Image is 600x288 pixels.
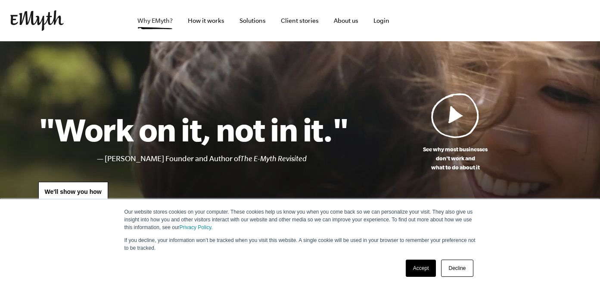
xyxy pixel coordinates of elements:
a: Privacy Policy [180,224,211,230]
span: We'll show you how [45,188,102,195]
iframe: Embedded CTA [499,11,590,30]
img: Play Video [431,93,479,138]
p: Our website stores cookies on your computer. These cookies help us know you when you come back so... [124,208,476,231]
a: Decline [441,260,473,277]
a: See why most businessesdon't work andwhat to do about it [349,93,562,172]
p: If you decline, your information won’t be tracked when you visit this website. A single cookie wi... [124,236,476,252]
a: Accept [406,260,436,277]
i: The E-Myth Revisited [240,154,307,163]
p: See why most businesses don't work and what to do about it [349,145,562,172]
li: [PERSON_NAME] Founder and Author of [105,153,349,165]
img: EMyth [10,10,64,31]
h1: "Work on it, not in it." [38,110,349,148]
iframe: Embedded CTA [404,11,495,30]
a: We'll show you how [38,182,108,202]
